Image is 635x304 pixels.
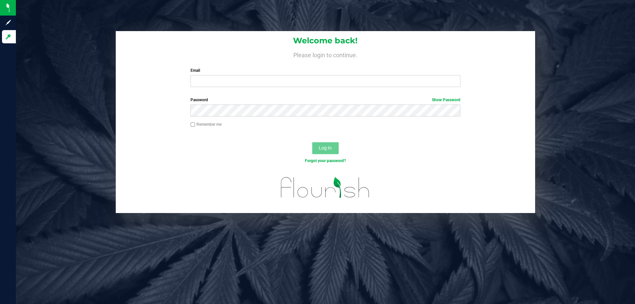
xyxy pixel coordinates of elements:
[190,98,208,102] span: Password
[273,171,378,204] img: flourish_logo.svg
[432,98,460,102] a: Show Password
[319,145,332,151] span: Log In
[190,67,460,73] label: Email
[116,50,535,58] h4: Please login to continue.
[5,19,12,26] inline-svg: Sign up
[5,33,12,40] inline-svg: Log in
[116,36,535,45] h1: Welcome back!
[305,158,346,163] a: Forgot your password?
[190,122,195,127] input: Remember me
[190,121,222,127] label: Remember me
[312,142,339,154] button: Log In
